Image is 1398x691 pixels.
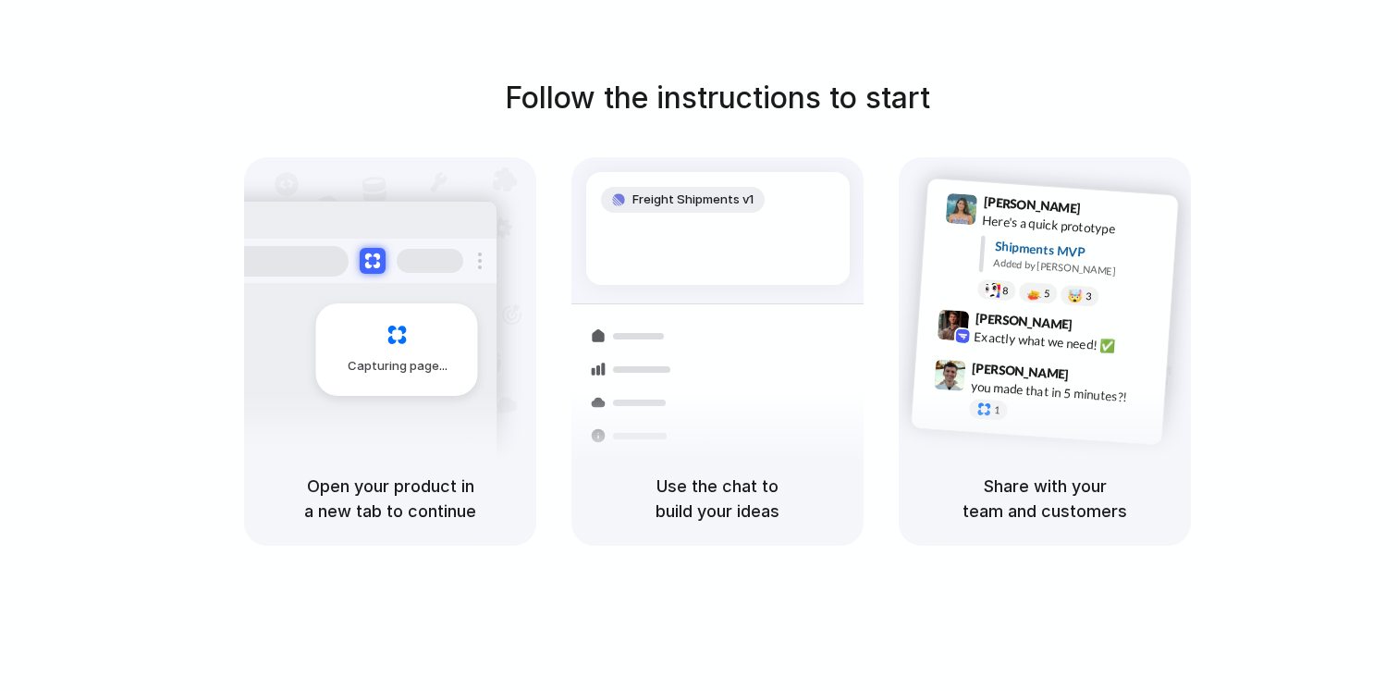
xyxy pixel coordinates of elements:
[921,474,1169,524] h5: Share with your team and customers
[1068,289,1084,302] div: 🤯
[993,255,1163,282] div: Added by [PERSON_NAME]
[1002,286,1009,296] span: 8
[975,308,1073,335] span: [PERSON_NAME]
[348,357,450,376] span: Capturing page
[1078,316,1116,339] span: 9:42 AM
[1074,366,1112,389] span: 9:47 AM
[970,376,1155,408] div: you made that in 5 minutes?!
[266,474,514,524] h5: Open your product in a new tab to continue
[982,211,1167,242] div: Here's a quick prototype
[974,327,1159,359] div: Exactly what we need! ✅
[1044,289,1050,299] span: 5
[994,405,1000,415] span: 1
[594,474,841,524] h5: Use the chat to build your ideas
[632,191,754,209] span: Freight Shipments v1
[505,76,930,120] h1: Follow the instructions to start
[972,358,1070,385] span: [PERSON_NAME]
[1086,201,1124,223] span: 9:41 AM
[983,191,1081,218] span: [PERSON_NAME]
[1085,291,1092,302] span: 3
[994,237,1165,267] div: Shipments MVP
